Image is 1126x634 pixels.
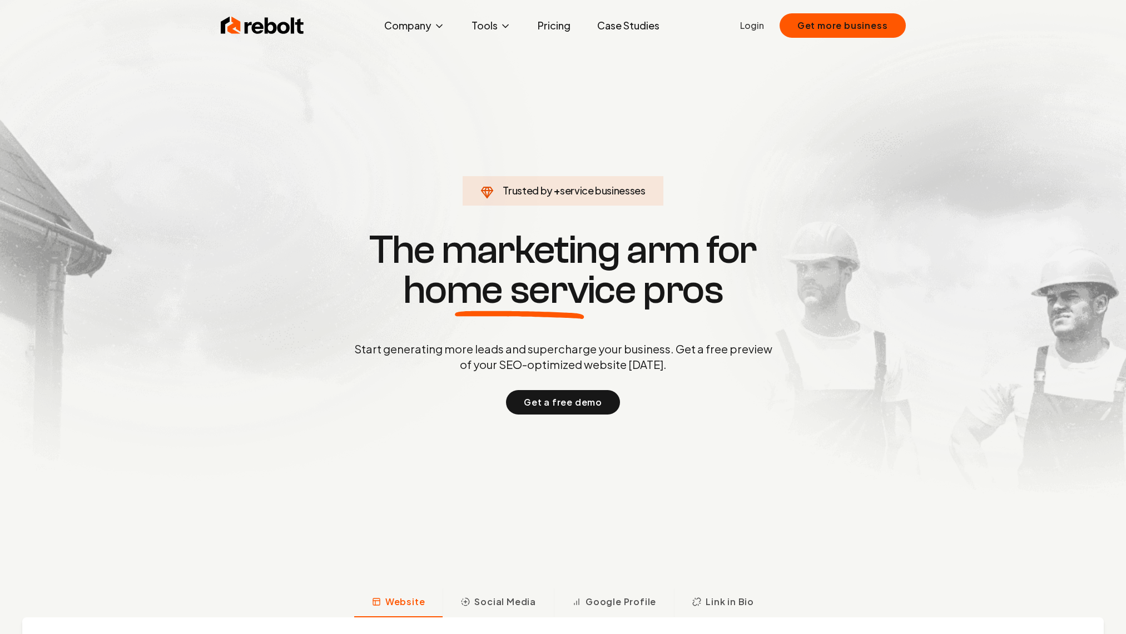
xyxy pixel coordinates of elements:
button: Tools [463,14,520,37]
span: Website [385,595,425,608]
h1: The marketing arm for pros [296,230,830,310]
button: Website [354,588,443,617]
img: Rebolt Logo [221,14,304,37]
a: Pricing [529,14,579,37]
span: Link in Bio [706,595,754,608]
span: Google Profile [586,595,656,608]
span: home service [403,270,636,310]
a: Login [740,19,764,32]
span: + [554,184,560,197]
button: Link in Bio [674,588,772,617]
span: service businesses [560,184,646,197]
button: Get more business [780,13,906,38]
a: Case Studies [588,14,668,37]
button: Company [375,14,454,37]
p: Start generating more leads and supercharge your business. Get a free preview of your SEO-optimiz... [352,341,775,372]
span: Social Media [474,595,536,608]
button: Social Media [443,588,554,617]
button: Google Profile [554,588,674,617]
span: Trusted by [503,184,552,197]
button: Get a free demo [506,390,620,415]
